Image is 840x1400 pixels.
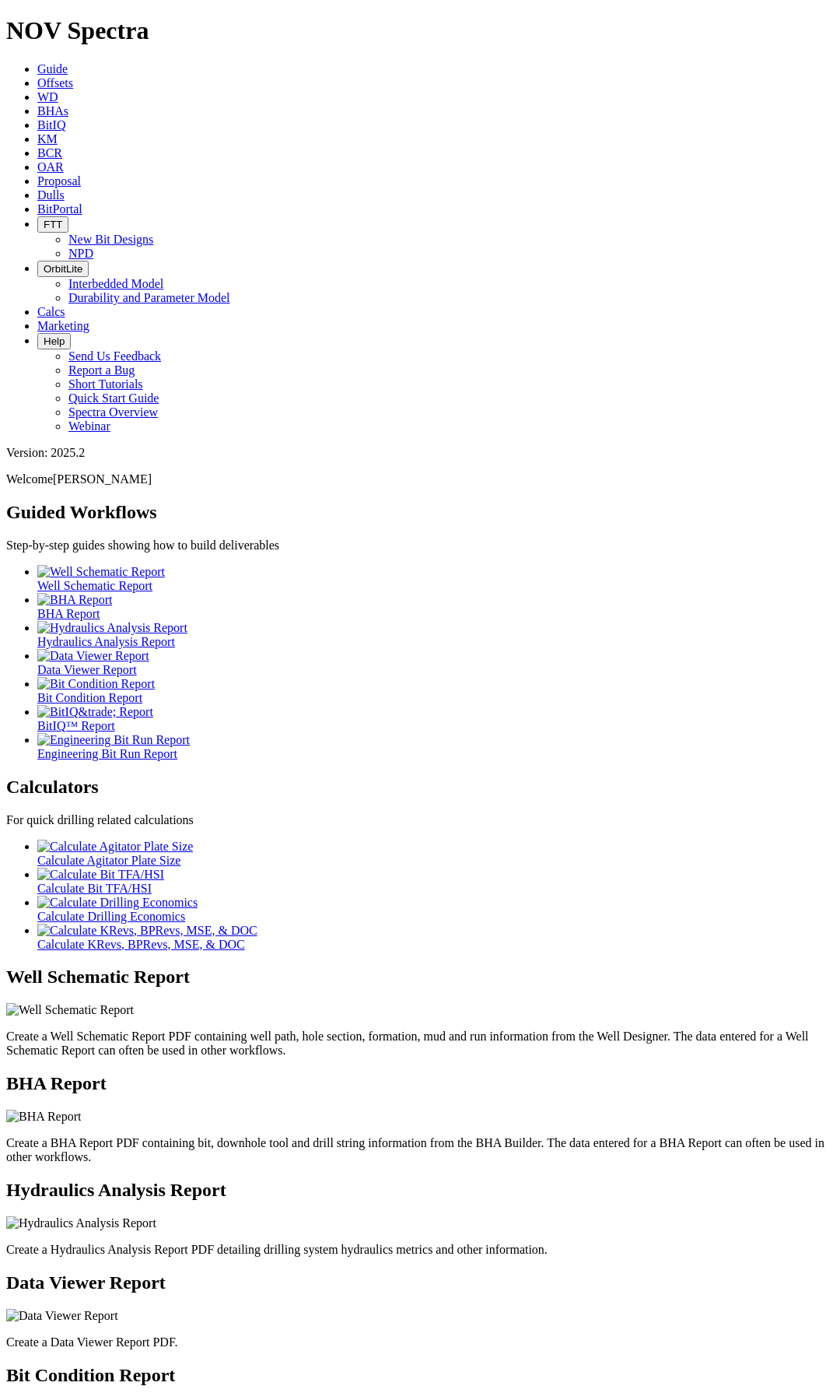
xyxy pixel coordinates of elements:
span: Well Schematic Report [37,579,152,592]
span: Data Viewer Report [37,663,137,676]
img: Well Schematic Report [6,1003,134,1017]
h2: BHA Report [6,1073,834,1094]
a: Calculate Drilling Economics Calculate Drilling Economics [37,896,834,923]
span: BHA Report [37,607,100,620]
a: BHAs [37,104,68,118]
a: Calculate Bit TFA/HSI Calculate Bit TFA/HSI [37,868,834,895]
p: Welcome [6,472,834,486]
span: Bit Condition Report [37,691,142,704]
a: Dulls [37,188,65,202]
a: BHA Report BHA Report [37,593,834,620]
span: Help [44,335,65,347]
h2: Well Schematic Report [6,967,834,988]
a: NPD [68,247,93,260]
h2: Data Viewer Report [6,1272,834,1293]
a: Interbedded Model [68,277,163,290]
a: Send Us Feedback [68,349,161,363]
a: Marketing [37,319,89,332]
img: Hydraulics Analysis Report [6,1216,156,1230]
h2: Calculators [6,777,834,798]
a: Proposal [37,174,81,188]
button: FTT [37,216,68,233]
a: Well Schematic Report Well Schematic Report [37,565,834,592]
img: BHA Report [6,1110,81,1124]
a: BCR [37,146,62,160]
a: New Bit Designs [68,233,153,246]
a: Hydraulics Analysis Report Hydraulics Analysis Report [37,621,834,648]
a: BitIQ&trade; Report BitIQ™ Report [37,705,834,732]
img: Calculate Drilling Economics [37,896,198,910]
a: Quick Start Guide [68,391,159,405]
a: Short Tutorials [68,377,143,391]
h2: Bit Condition Report [6,1365,834,1386]
p: Create a Hydraulics Analysis Report PDF detailing drilling system hydraulics metrics and other in... [6,1243,834,1257]
button: Help [37,333,71,349]
span: Engineering Bit Run Report [37,747,177,760]
div: Version: 2025.2 [6,446,834,460]
img: Bit Condition Report [37,677,155,691]
a: BitPortal [37,202,82,216]
img: Well Schematic Report [37,565,165,579]
h2: Hydraulics Analysis Report [6,1180,834,1201]
a: Calculate KRevs, BPRevs, MSE, & DOC Calculate KRevs, BPRevs, MSE, & DOC [37,924,834,951]
p: Create a Data Viewer Report PDF. [6,1335,834,1349]
img: Calculate KRevs, BPRevs, MSE, & DOC [37,924,257,938]
span: BitIQ™ Report [37,719,115,732]
a: Data Viewer Report Data Viewer Report [37,649,834,676]
img: Data Viewer Report [37,649,149,663]
span: FTT [44,219,62,230]
span: Hydraulics Analysis Report [37,635,175,648]
a: Offsets [37,76,73,89]
img: BitIQ&trade; Report [37,705,153,719]
a: KM [37,132,58,146]
a: Spectra Overview [68,405,158,419]
button: OrbitLite [37,261,89,277]
a: Calculate Agitator Plate Size Calculate Agitator Plate Size [37,840,834,867]
h1: NOV Spectra [6,16,834,45]
a: BitIQ [37,118,65,132]
img: Calculate Bit TFA/HSI [37,868,164,882]
img: Hydraulics Analysis Report [37,621,187,635]
p: Create a BHA Report PDF containing bit, downhole tool and drill string information from the BHA B... [6,1136,834,1164]
img: Calculate Agitator Plate Size [37,840,193,854]
a: Engineering Bit Run Report Engineering Bit Run Report [37,733,834,760]
p: Step-by-step guides showing how to build deliverables [6,539,834,553]
a: Calcs [37,305,65,318]
img: Data Viewer Report [6,1309,118,1323]
a: Report a Bug [68,363,135,377]
p: For quick drilling related calculations [6,813,834,827]
a: Bit Condition Report Bit Condition Report [37,677,834,704]
a: OAR [37,160,64,174]
span: OrbitLite [44,263,82,275]
a: WD [37,90,58,104]
span: [PERSON_NAME] [53,472,152,486]
img: BHA Report [37,593,112,607]
img: Engineering Bit Run Report [37,733,190,747]
a: Guide [37,62,68,75]
h2: Guided Workflows [6,502,834,523]
a: Durability and Parameter Model [68,291,230,304]
a: Webinar [68,419,110,433]
p: Create a Well Schematic Report PDF containing well path, hole section, formation, mud and run inf... [6,1030,834,1058]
